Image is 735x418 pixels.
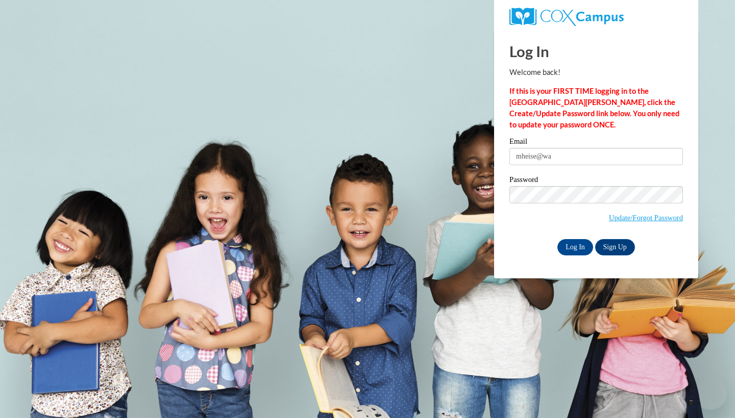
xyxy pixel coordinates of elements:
img: COX Campus [509,8,624,26]
a: COX Campus [509,8,683,26]
strong: If this is your FIRST TIME logging in to the [GEOGRAPHIC_DATA][PERSON_NAME], click the Create/Upd... [509,87,679,129]
a: Update/Forgot Password [609,214,683,222]
label: Email [509,138,683,148]
iframe: Button to launch messaging window [694,377,727,410]
h1: Log In [509,41,683,62]
p: Welcome back! [509,67,683,78]
label: Password [509,176,683,186]
a: Sign Up [595,239,635,255]
input: Log In [557,239,593,255]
